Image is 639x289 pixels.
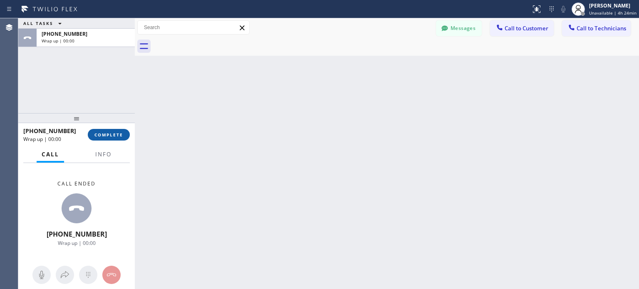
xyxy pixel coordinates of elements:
button: Open directory [56,266,74,284]
span: Info [95,151,111,158]
button: Messages [436,20,482,36]
button: Mute [32,266,51,284]
button: ALL TASKS [18,18,70,28]
span: [PHONE_NUMBER] [47,230,107,239]
button: Call [37,146,64,163]
button: Call to Technicians [562,20,631,36]
span: Call [42,151,59,158]
button: Mute [557,3,569,15]
button: Hang up [102,266,121,284]
span: [PHONE_NUMBER] [23,127,76,135]
span: [PHONE_NUMBER] [42,30,87,37]
button: Call to Customer [490,20,554,36]
button: Info [90,146,116,163]
span: ALL TASKS [23,20,53,26]
span: Wrap up | 00:00 [58,240,96,247]
button: Open dialpad [79,266,97,284]
span: Wrap up | 00:00 [42,38,74,44]
div: [PERSON_NAME] [589,2,637,9]
span: Call to Customer [505,25,548,32]
span: Call ended [57,180,96,187]
button: COMPLETE [88,129,130,141]
span: Call to Technicians [577,25,626,32]
input: Search [138,21,249,34]
span: Unavailable | 4h 24min [589,10,637,16]
span: Wrap up | 00:00 [23,136,61,143]
span: COMPLETE [94,132,123,138]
